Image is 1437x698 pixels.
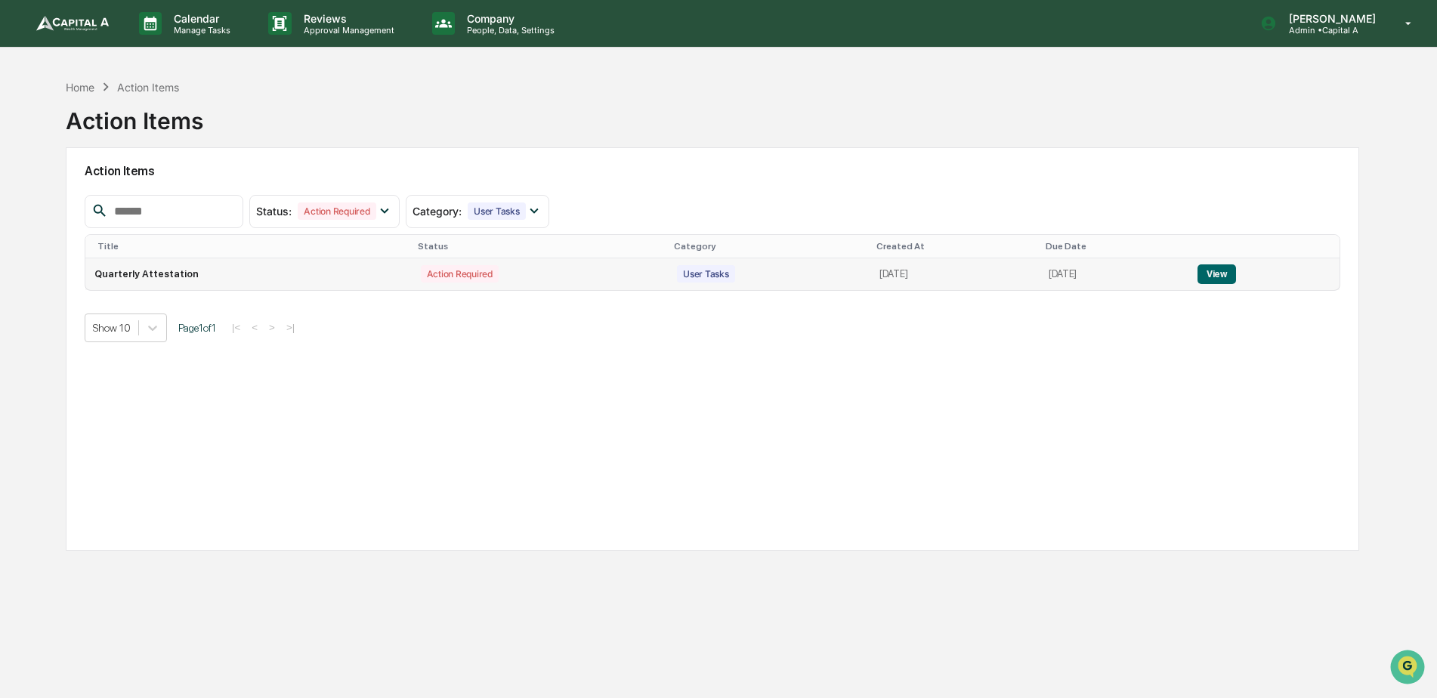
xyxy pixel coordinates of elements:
[1197,264,1236,284] button: View
[282,321,299,334] button: >|
[15,116,42,143] img: 1746055101610-c473b297-6a78-478c-a979-82029cc54cd1
[51,131,191,143] div: We're available if you need us!
[468,202,526,220] div: User Tasks
[227,321,245,334] button: |<
[9,213,101,240] a: 🔎Data Lookup
[9,184,104,212] a: 🖐️Preclearance
[85,164,1340,178] h2: Action Items
[876,241,1034,252] div: Created At
[1046,241,1182,252] div: Due Date
[15,221,27,233] div: 🔎
[15,32,275,56] p: How can we help?
[674,241,864,252] div: Category
[30,219,95,234] span: Data Lookup
[292,12,402,25] p: Reviews
[413,205,462,218] span: Category :
[677,265,735,283] div: User Tasks
[1389,648,1429,689] iframe: Open customer support
[1277,25,1383,36] p: Admin • Capital A
[1197,268,1236,280] a: View
[66,95,203,134] div: Action Items
[178,322,216,334] span: Page 1 of 1
[107,255,183,267] a: Powered byPylon
[125,190,187,205] span: Attestations
[298,202,375,220] div: Action Required
[1040,258,1188,290] td: [DATE]
[51,116,248,131] div: Start new chat
[162,12,238,25] p: Calendar
[247,321,262,334] button: <
[162,25,238,36] p: Manage Tasks
[85,258,412,290] td: Quarterly Attestation
[36,16,109,31] img: logo
[150,256,183,267] span: Pylon
[455,12,562,25] p: Company
[256,205,292,218] span: Status :
[30,190,97,205] span: Preclearance
[264,321,280,334] button: >
[421,265,499,283] div: Action Required
[257,120,275,138] button: Start new chat
[117,81,179,94] div: Action Items
[110,192,122,204] div: 🗄️
[870,258,1040,290] td: [DATE]
[292,25,402,36] p: Approval Management
[97,241,406,252] div: Title
[455,25,562,36] p: People, Data, Settings
[15,192,27,204] div: 🖐️
[104,184,193,212] a: 🗄️Attestations
[1277,12,1383,25] p: [PERSON_NAME]
[66,81,94,94] div: Home
[418,241,662,252] div: Status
